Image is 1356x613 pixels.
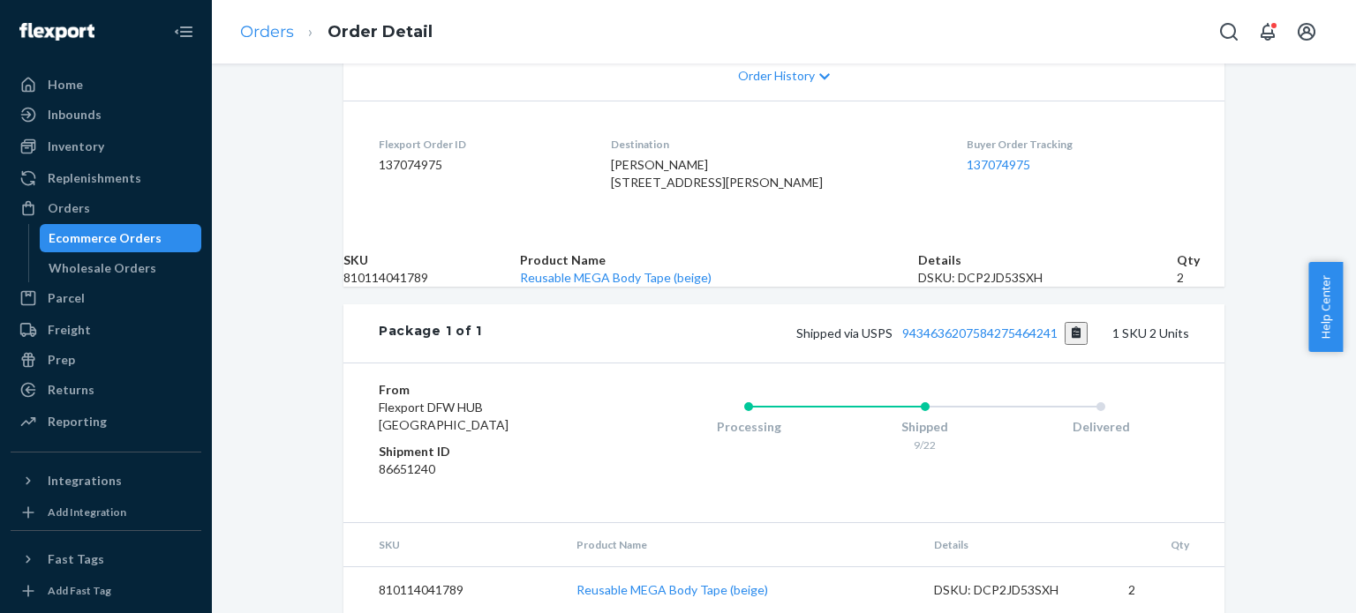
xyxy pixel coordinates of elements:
[11,502,201,523] a: Add Integration
[934,581,1100,599] div: DSKU: DCP2JD53SXH
[11,101,201,129] a: Inbounds
[11,467,201,495] button: Integrations
[343,251,520,269] th: SKU
[166,14,201,49] button: Close Navigation
[11,71,201,99] a: Home
[48,351,75,369] div: Prep
[48,583,111,598] div: Add Fast Tag
[379,460,590,478] dd: 86651240
[48,199,90,217] div: Orders
[1250,14,1285,49] button: Open notifications
[562,523,921,567] th: Product Name
[48,321,91,339] div: Freight
[19,23,94,41] img: Flexport logo
[49,229,162,247] div: Ecommerce Orders
[796,325,1089,340] span: Shipped via USPS
[837,437,1013,452] div: 9/22
[1177,251,1224,269] th: Qty
[11,346,201,374] a: Prep
[48,413,107,430] div: Reporting
[48,472,122,490] div: Integrations
[1114,523,1224,567] th: Qty
[240,22,294,41] a: Orders
[918,251,1177,269] th: Details
[967,137,1189,152] dt: Buyer Order Tracking
[1013,418,1189,436] div: Delivered
[48,169,141,187] div: Replenishments
[611,157,823,190] span: [PERSON_NAME] [STREET_ADDRESS][PERSON_NAME]
[40,254,202,282] a: Wholesale Orders
[11,284,201,312] a: Parcel
[48,381,94,399] div: Returns
[11,376,201,404] a: Returns
[738,67,815,85] span: Order History
[343,269,520,287] td: 810114041789
[48,289,85,307] div: Parcel
[660,418,837,436] div: Processing
[1289,14,1324,49] button: Open account menu
[379,443,590,460] dt: Shipment ID
[379,156,583,174] dd: 137074975
[379,381,590,399] dt: From
[611,137,939,152] dt: Destination
[520,251,918,269] th: Product Name
[576,582,768,597] a: Reusable MEGA Body Tape (beige)
[11,407,201,436] a: Reporting
[226,6,447,58] ol: breadcrumbs
[1065,322,1089,345] button: Copy tracking number
[48,106,102,123] div: Inbounds
[11,580,201,602] a: Add Fast Tag
[837,418,1013,436] div: Shipped
[482,322,1189,345] div: 1 SKU 2 Units
[48,505,126,520] div: Add Integration
[40,224,202,252] a: Ecommerce Orders
[11,132,201,161] a: Inventory
[48,550,104,568] div: Fast Tags
[920,523,1114,567] th: Details
[11,164,201,192] a: Replenishments
[11,316,201,344] a: Freight
[48,76,83,93] div: Home
[49,259,156,277] div: Wholesale Orders
[11,194,201,222] a: Orders
[328,22,433,41] a: Order Detail
[520,270,712,285] a: Reusable MEGA Body Tape (beige)
[967,157,1030,172] a: 137074975
[343,523,562,567] th: SKU
[918,269,1177,287] div: DSKU: DCP2JD53SXH
[379,322,482,345] div: Package 1 of 1
[11,545,201,573] button: Fast Tags
[1308,262,1343,352] button: Help Center
[379,400,508,432] span: Flexport DFW HUB [GEOGRAPHIC_DATA]
[343,566,562,613] td: 810114041789
[902,325,1058,340] a: 9434636207584275464241
[1177,269,1224,287] td: 2
[1211,14,1247,49] button: Open Search Box
[379,137,583,152] dt: Flexport Order ID
[48,138,104,155] div: Inventory
[1114,566,1224,613] td: 2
